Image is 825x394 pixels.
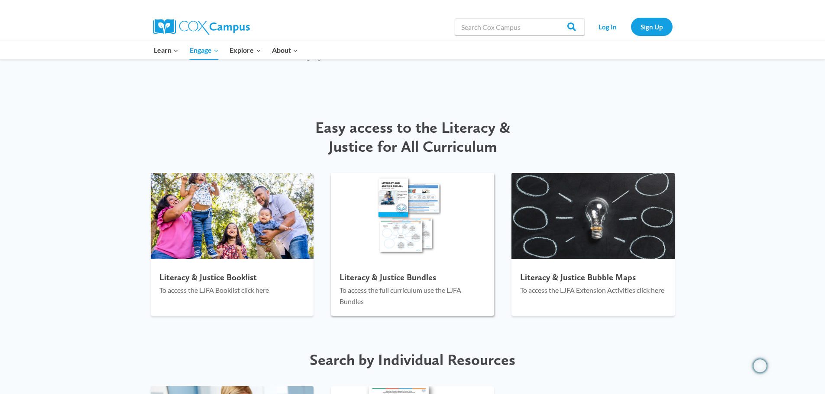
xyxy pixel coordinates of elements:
input: Search Cox Campus [455,18,585,35]
button: Child menu of Learn [149,41,184,59]
img: spanish-talk-read-play-family.jpg [146,171,317,262]
a: Sign Up [631,18,673,35]
img: MicrosoftTeams-image-16-1-1024x623.png [507,171,678,262]
h4: Literacy & Justice Booklist [159,272,305,282]
button: Child menu of Engage [184,41,224,59]
span: Search by Individual Resources [310,350,515,369]
img: Cox Campus [153,19,250,35]
a: Literacy & Justice Bundles To access the full curriculum use the LJFA Bundles [331,173,494,316]
a: Literacy & Justice Booklist To access the LJFA Booklist click here [151,173,314,316]
nav: Secondary Navigation [589,18,673,35]
a: Log In [589,18,627,35]
button: Child menu of About [266,41,304,59]
button: Child menu of Explore [224,41,267,59]
span: Easy access to the Literacy & Justice for All Curriculum [315,118,510,155]
p: To access the full curriculum use the LJFA Bundles [340,285,485,307]
a: Literacy & Justice Bubble Maps To access the LJFA Extension Activities click here [511,173,675,316]
p: To access the LJFA Extension Activities click here [520,285,666,296]
p: To access the LJFA Booklist click here [159,285,305,296]
h4: Literacy & Justice Bubble Maps [520,272,666,282]
img: LJFA_Bundle-1-1.png [331,173,494,259]
h4: Literacy & Justice Bundles [340,272,485,282]
nav: Primary Navigation [149,41,304,59]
